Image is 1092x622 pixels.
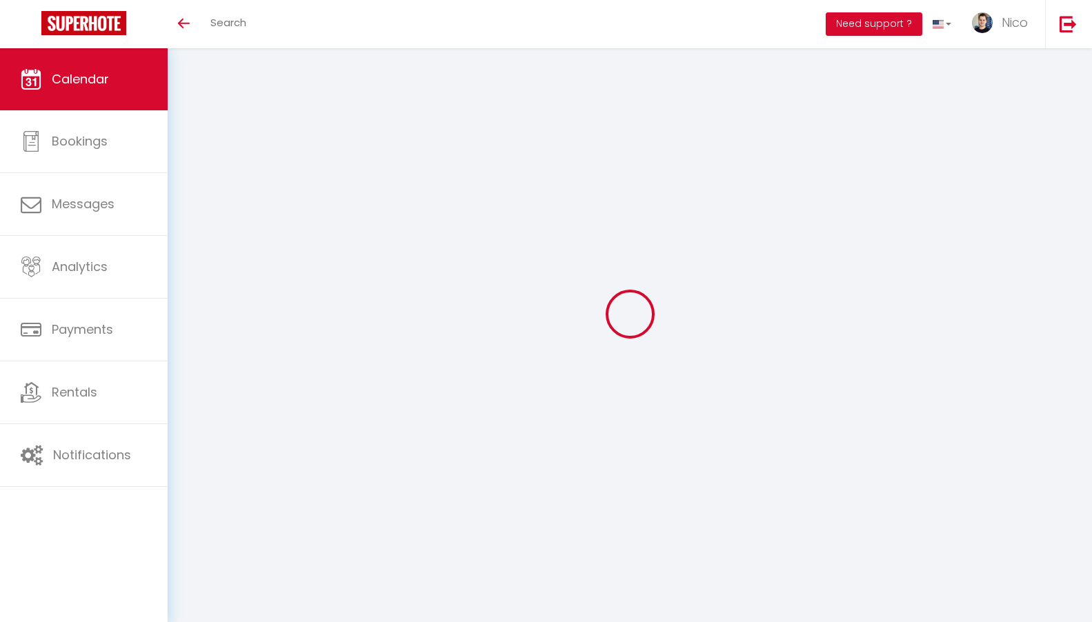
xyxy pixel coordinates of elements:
span: Nico [1002,14,1028,31]
img: logout [1060,15,1077,32]
button: Need support ? [826,12,922,36]
img: ... [972,12,993,33]
span: Notifications [53,446,131,463]
span: Analytics [52,258,108,275]
span: Rentals [52,383,97,401]
span: Bookings [52,132,108,150]
span: Calendar [52,70,109,88]
span: Search [210,15,246,30]
span: Payments [52,321,113,338]
span: Messages [52,195,115,212]
img: Super Booking [41,11,126,35]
